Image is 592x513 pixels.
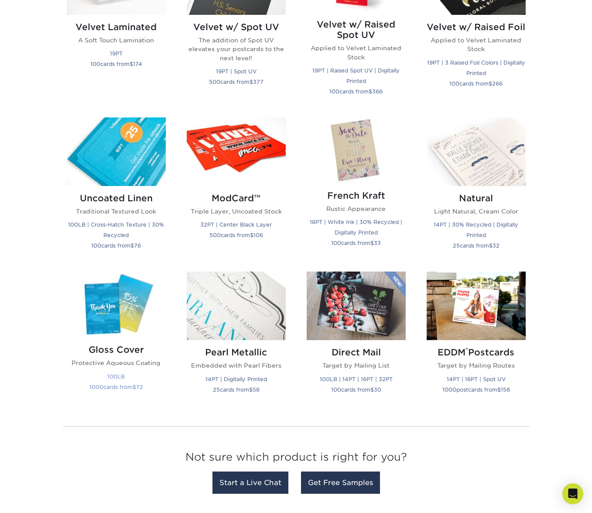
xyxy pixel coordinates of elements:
[489,242,493,249] span: $
[329,88,383,95] small: cards from
[187,347,286,358] h2: Pearl Metallic
[427,207,526,216] p: Light Natural, Cream Color
[200,221,272,228] small: 32PT | Center Black Layer
[307,19,406,40] h2: Velvet w/ Raised Spot UV
[501,386,510,393] span: 158
[107,373,125,380] small: 100LB
[493,242,500,249] span: 32
[331,386,341,393] span: 100
[253,232,263,238] span: 106
[492,80,503,87] span: 266
[301,472,380,494] a: Get Free Samples
[449,80,503,87] small: cards from
[89,384,143,390] small: cards from
[427,117,526,261] a: Natural Postcards Natural Light Natural, Cream Color 14PT | 30% Recycled | Digitally Printed 25ca...
[67,117,166,261] a: Uncoated Linen Postcards Uncoated Linen Traditional Textured Look 100LB | Cross-Hatch Texture | 3...
[310,219,402,236] small: 18PT | White Ink | 30% Recycled | Digitally Printed
[442,386,510,393] small: postcards from
[67,193,166,203] h2: Uncoated Linen
[253,386,260,393] span: 58
[187,193,286,203] h2: ModCard™
[312,67,400,84] small: 19PT | Raised Spot UV | Digitally Printed
[130,242,134,249] span: $
[253,79,263,85] span: 377
[465,346,468,354] sup: ®
[489,80,492,87] span: $
[427,361,526,370] p: Target by Mailing Routes
[67,344,166,355] h2: Gloss Cover
[562,483,583,504] div: Open Intercom Messenger
[187,272,286,408] a: Pearl Metallic Postcards Pearl Metallic Embedded with Pearl Fibers 14PT | Digitally Printed 25car...
[187,207,286,216] p: Triple Layer, Uncoated Stock
[91,242,141,249] small: cards from
[91,242,101,249] span: 100
[307,272,406,408] a: Direct Mail Postcards Direct Mail Target by Mailing List 100LB | 14PT | 16PT | 32PT 100cards from$30
[67,272,166,337] img: Gloss Cover Postcards
[187,117,286,261] a: ModCard™ Postcards ModCard™ Triple Layer, Uncoated Stock 32PT | Center Black Layer 500cards from$106
[427,117,526,186] img: Natural Postcards
[209,232,221,238] span: 500
[130,61,133,67] span: $
[427,272,526,340] img: Velvet w/ Raised Foil Postcards
[213,386,260,393] small: cards from
[320,376,393,382] small: 100LB | 14PT | 16PT | 32PT
[307,204,406,213] p: Rustic Appearance
[307,190,406,201] h2: French Kraft
[67,36,166,45] p: A Soft Touch Lamination
[307,117,406,261] a: French Kraft Postcards French Kraft Rustic Appearance 18PT | White Ink | 30% Recycled | Digitally...
[187,361,286,370] p: Embedded with Pearl Fibers
[133,61,142,67] span: 174
[384,272,406,298] img: New Product
[374,240,381,246] span: 33
[453,242,500,249] small: cards from
[307,44,406,62] p: Applied to Velvet Laminated Stock
[427,272,526,408] a: Velvet w/ Raised Foil Postcards EDDM®Postcards Target by Mailing Routes 14PT | 16PT | Spot UV 100...
[67,272,166,408] a: Gloss Cover Postcards Gloss Cover Protective Aqueous Coating 100LB 1000cards from$72
[67,22,166,32] h2: Velvet Laminated
[216,68,257,75] small: 19PT | Spot UV
[427,36,526,54] p: Applied to Velvet Laminated Stock
[63,444,530,474] h3: Not sure which product is right for you?
[331,386,381,393] small: cards from
[453,242,460,249] span: 25
[90,61,142,67] small: cards from
[67,117,166,186] img: Uncoated Linen Postcards
[331,240,341,246] span: 100
[449,80,459,87] span: 100
[427,22,526,32] h2: Velvet w/ Raised Foil
[372,88,383,95] span: 366
[250,232,253,238] span: $
[209,79,220,85] span: 500
[68,221,164,238] small: 100LB | Cross-Hatch Texture | 30% Recycled
[307,347,406,358] h2: Direct Mail
[331,240,381,246] small: cards from
[370,240,374,246] span: $
[212,472,288,494] a: Start a Live Chat
[249,386,253,393] span: $
[209,79,263,85] small: cards from
[427,59,525,76] small: 19PT | 3 Raised Foil Colors | Digitally Printed
[187,117,286,186] img: ModCard™ Postcards
[250,79,253,85] span: $
[89,384,103,390] span: 1000
[427,193,526,203] h2: Natural
[307,117,406,183] img: French Kraft Postcards
[136,384,143,390] span: 72
[307,272,406,340] img: Direct Mail Postcards
[205,376,267,382] small: 14PT | Digitally Printed
[110,50,123,57] small: 19PT
[434,221,518,238] small: 14PT | 30% Recycled | Digitally Printed
[369,88,372,95] span: $
[133,384,136,390] span: $
[67,358,166,367] p: Protective Aqueous Coating
[307,361,406,370] p: Target by Mailing List
[209,232,263,238] small: cards from
[187,36,286,62] p: The addition of Spot UV elevates your postcards to the next level!
[134,242,141,249] span: 76
[90,61,100,67] span: 100
[497,386,501,393] span: $
[187,22,286,32] h2: Velvet w/ Spot UV
[427,347,526,358] h2: EDDM Postcards
[329,88,339,95] span: 100
[213,386,220,393] span: 25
